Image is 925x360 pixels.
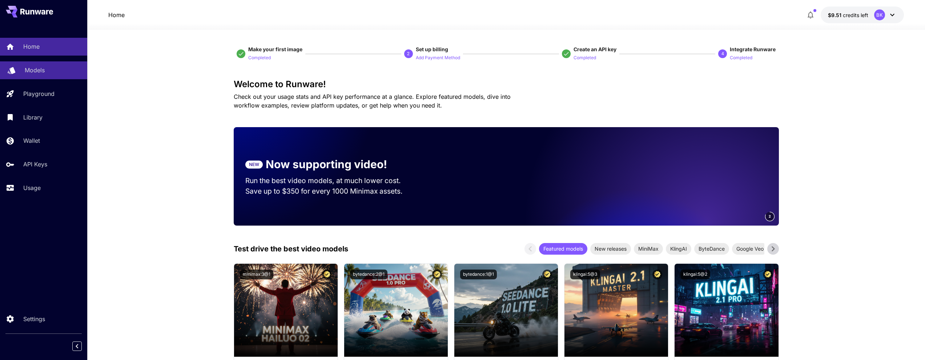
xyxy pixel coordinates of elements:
span: Create an API key [574,46,616,52]
div: KlingAI [666,243,691,255]
button: Certified Model – Vetted for best performance and includes a commercial license. [763,270,773,279]
p: Save up to $350 for every 1000 Minimax assets. [245,186,415,197]
span: $9.51 [828,12,843,18]
button: Certified Model – Vetted for best performance and includes a commercial license. [652,270,662,279]
p: Usage [23,183,41,192]
p: Completed [730,54,752,61]
button: Certified Model – Vetted for best performance and includes a commercial license. [322,270,332,279]
span: ByteDance [694,245,729,252]
div: ByteDance [694,243,729,255]
div: Featured models [539,243,587,255]
h3: Welcome to Runware! [234,79,779,89]
span: Check out your usage stats and API key performance at a glance. Explore featured models, dive int... [234,93,511,109]
button: Completed [248,53,271,62]
span: credits left [843,12,868,18]
button: Add Payment Method [416,53,460,62]
img: alt [564,264,668,357]
span: 2 [769,214,771,219]
p: Now supporting video! [266,156,387,173]
p: 2 [407,50,410,57]
img: alt [675,264,778,357]
p: Home [23,42,40,51]
p: API Keys [23,160,47,169]
nav: breadcrumb [108,11,125,19]
p: Library [23,113,43,122]
p: Settings [23,315,45,323]
p: 4 [721,50,724,57]
p: Test drive the best video models [234,243,348,254]
img: alt [344,264,448,357]
button: Certified Model – Vetted for best performance and includes a commercial license. [542,270,552,279]
button: bytedance:1@1 [460,270,497,279]
button: Certified Model – Vetted for best performance and includes a commercial license. [432,270,442,279]
button: klingai:5@2 [680,270,710,279]
button: $9.5057BK [821,7,904,23]
p: Run the best video models, at much lower cost. [245,175,415,186]
div: New releases [590,243,631,255]
div: Google Veo [732,243,768,255]
button: bytedance:2@1 [350,270,387,279]
p: Add Payment Method [416,54,460,61]
button: Collapse sidebar [72,341,82,351]
p: Completed [248,54,271,61]
span: Featured models [539,245,587,252]
span: Integrate Runware [730,46,776,52]
span: Google Veo [732,245,768,252]
p: Playground [23,89,55,98]
div: $9.5057 [828,11,868,19]
button: klingai:5@3 [570,270,600,279]
a: Home [108,11,125,19]
button: Completed [730,53,752,62]
span: New releases [590,245,631,252]
img: alt [234,264,338,357]
div: MiniMax [634,243,663,255]
div: BK [874,9,885,20]
button: Completed [574,53,596,62]
span: Make your first image [248,46,302,52]
img: alt [454,264,558,357]
p: Completed [574,54,596,61]
div: Collapse sidebar [78,340,87,353]
span: Set up billing [416,46,448,52]
p: NEW [249,161,259,168]
button: minimax:3@1 [240,270,273,279]
span: MiniMax [634,245,663,252]
span: KlingAI [666,245,691,252]
p: Models [25,66,45,74]
p: Wallet [23,136,40,145]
